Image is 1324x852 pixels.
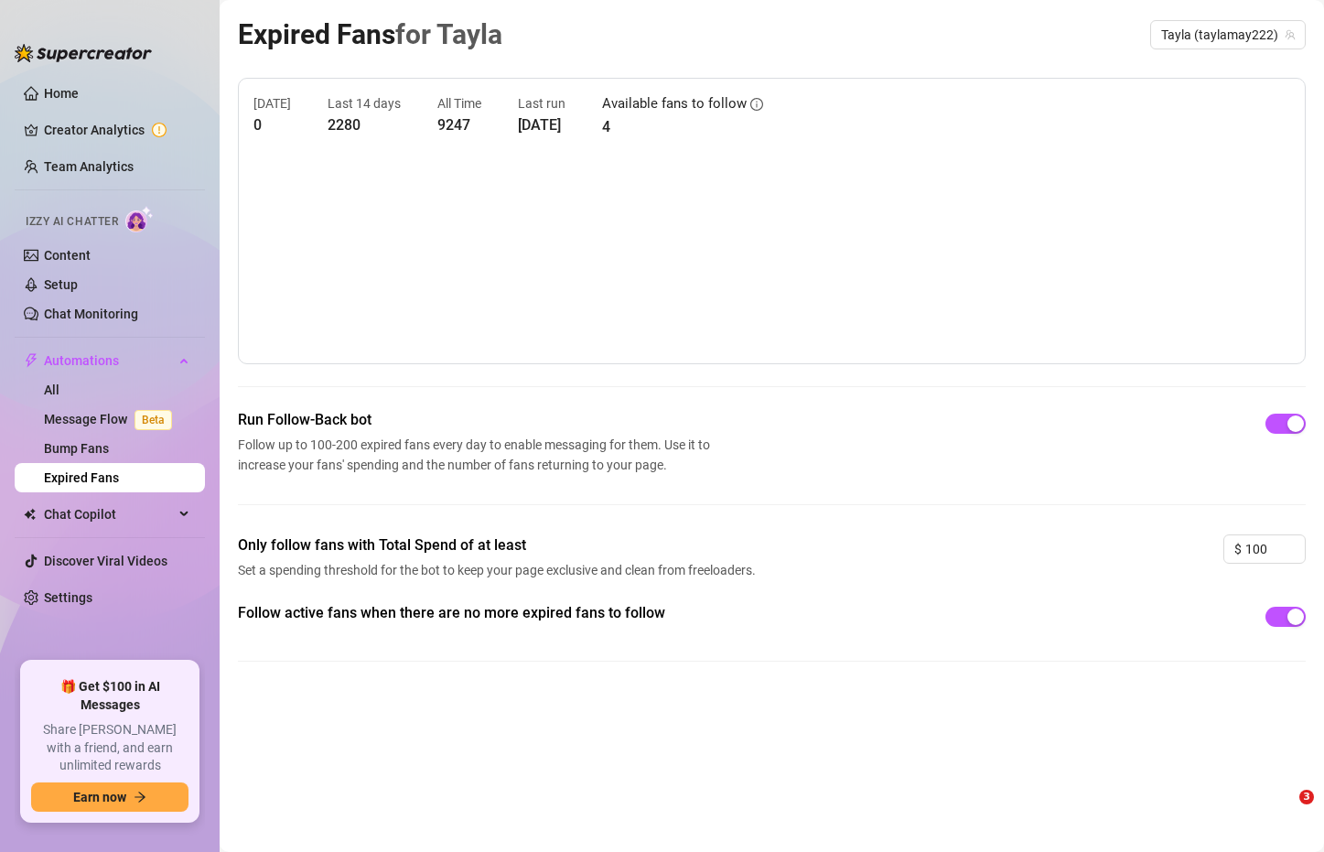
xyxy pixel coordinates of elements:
[395,18,502,50] span: for Tayla
[602,115,763,138] article: 4
[437,113,481,136] article: 9247
[1285,29,1296,40] span: team
[44,470,119,485] a: Expired Fans
[44,86,79,101] a: Home
[253,113,291,136] article: 0
[238,534,761,556] span: Only follow fans with Total Spend of at least
[238,560,761,580] span: Set a spending threshold for the bot to keep your page exclusive and clean from freeloaders.
[26,213,118,231] span: Izzy AI Chatter
[238,409,717,431] span: Run Follow-Back bot
[518,113,565,136] article: [DATE]
[44,115,190,145] a: Creator Analytics exclamation-circle
[602,93,747,115] article: Available fans to follow
[15,44,152,62] img: logo-BBDzfeDw.svg
[44,412,179,426] a: Message FlowBeta
[328,113,401,136] article: 2280
[44,277,78,292] a: Setup
[44,307,138,321] a: Chat Monitoring
[44,554,167,568] a: Discover Viral Videos
[44,248,91,263] a: Content
[437,93,481,113] article: All Time
[238,13,502,56] article: Expired Fans
[1299,790,1314,804] span: 3
[44,383,59,397] a: All
[1245,535,1305,563] input: 0.00
[24,353,38,368] span: thunderbolt
[1262,790,1306,834] iframe: Intercom live chat
[750,98,763,111] span: info-circle
[238,435,717,475] span: Follow up to 100-200 expired fans every day to enable messaging for them. Use it to increase your...
[31,782,188,812] button: Earn nowarrow-right
[253,93,291,113] article: [DATE]
[44,159,134,174] a: Team Analytics
[125,206,154,232] img: AI Chatter
[31,721,188,775] span: Share [PERSON_NAME] with a friend, and earn unlimited rewards
[238,602,761,624] span: Follow active fans when there are no more expired fans to follow
[73,790,126,804] span: Earn now
[1161,21,1295,49] span: Tayla (taylamay222)
[24,508,36,521] img: Chat Copilot
[44,590,92,605] a: Settings
[134,791,146,803] span: arrow-right
[44,441,109,456] a: Bump Fans
[135,410,172,430] span: Beta
[31,678,188,714] span: 🎁 Get $100 in AI Messages
[44,500,174,529] span: Chat Copilot
[518,93,565,113] article: Last run
[44,346,174,375] span: Automations
[328,93,401,113] article: Last 14 days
